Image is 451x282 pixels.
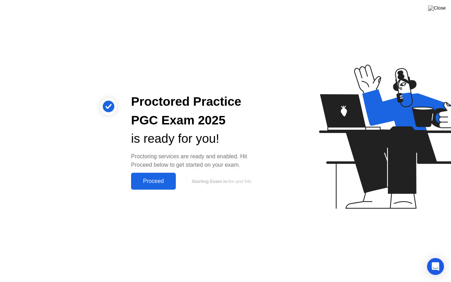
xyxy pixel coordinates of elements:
[131,129,262,148] div: is ready for you!
[428,5,446,11] img: Close
[131,173,176,190] button: Proceed
[133,178,174,184] div: Proceed
[131,92,262,130] div: Proctored Practice PGC Exam 2025
[427,258,444,275] div: Open Intercom Messenger
[228,179,252,184] span: 9m and 54s
[179,174,262,188] button: Starting Exam in9m and 54s
[131,152,262,169] div: Proctoring services are ready and enabled. Hit Proceed below to get started on your exam.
